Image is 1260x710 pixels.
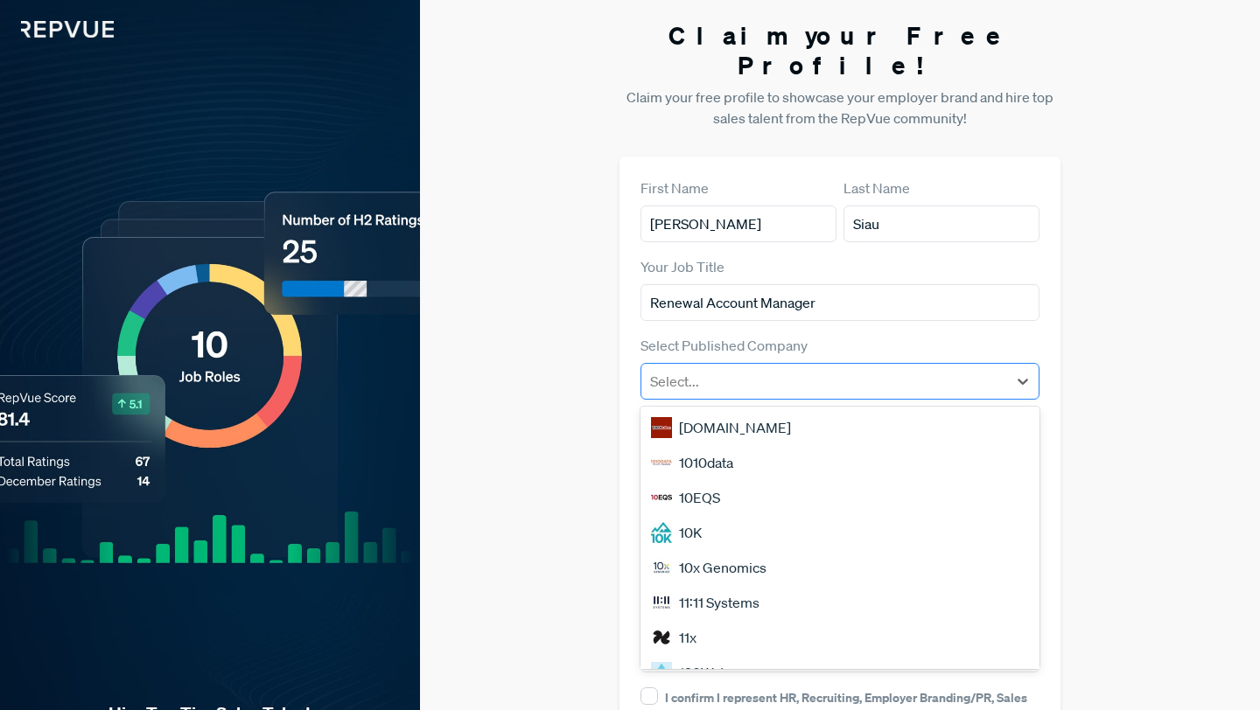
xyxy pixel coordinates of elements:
[843,177,910,198] label: Last Name
[640,550,1039,585] div: 10x Genomics
[651,592,672,613] img: 11:11 Systems
[640,335,808,356] label: Select Published Company
[640,205,836,242] input: First Name
[640,515,1039,550] div: 10K
[640,445,1039,480] div: 1010data
[640,620,1039,655] div: 11x
[619,21,1060,80] h3: Claim your Free Profile!
[640,256,724,277] label: Your Job Title
[640,480,1039,515] div: 10EQS
[651,452,672,473] img: 1010data
[651,522,672,543] img: 10K
[651,627,672,648] img: 11x
[640,410,1039,445] div: [DOMAIN_NAME]
[651,417,672,438] img: 1000Bulbs.com
[619,87,1060,129] p: Claim your free profile to showcase your employer brand and hire top sales talent from the RepVue...
[640,655,1039,690] div: 120Water
[640,177,709,198] label: First Name
[640,585,1039,620] div: 11:11 Systems
[651,487,672,508] img: 10EQS
[651,662,672,683] img: 120Water
[843,205,1039,242] input: Last Name
[640,284,1039,321] input: Title
[651,557,672,578] img: 10x Genomics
